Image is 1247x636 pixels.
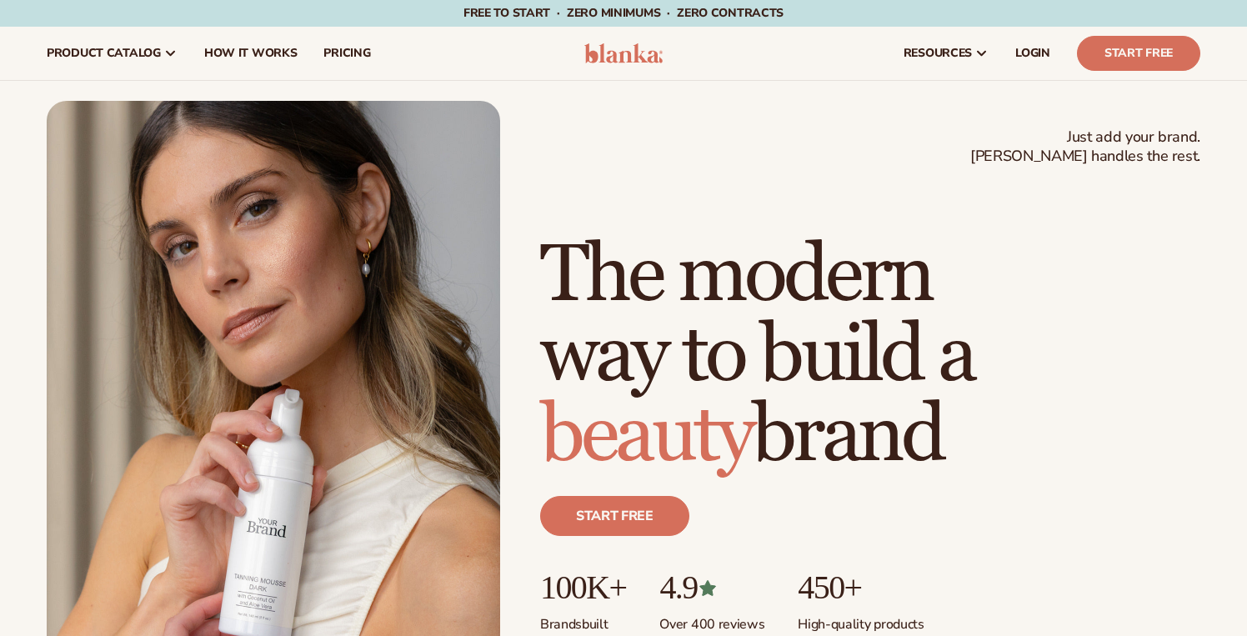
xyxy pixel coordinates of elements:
[890,27,1002,80] a: resources
[1015,47,1050,60] span: LOGIN
[47,47,161,60] span: product catalog
[540,606,626,633] p: Brands built
[970,128,1200,167] span: Just add your brand. [PERSON_NAME] handles the rest.
[659,606,764,633] p: Over 400 reviews
[310,27,383,80] a: pricing
[659,569,764,606] p: 4.9
[1077,36,1200,71] a: Start Free
[540,387,752,484] span: beauty
[540,236,1200,476] h1: The modern way to build a brand
[540,569,626,606] p: 100K+
[584,43,664,63] img: logo
[904,47,972,60] span: resources
[1002,27,1064,80] a: LOGIN
[798,569,924,606] p: 450+
[798,606,924,633] p: High-quality products
[191,27,311,80] a: How It Works
[33,27,191,80] a: product catalog
[204,47,298,60] span: How It Works
[463,5,784,21] span: Free to start · ZERO minimums · ZERO contracts
[323,47,370,60] span: pricing
[540,496,689,536] a: Start free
